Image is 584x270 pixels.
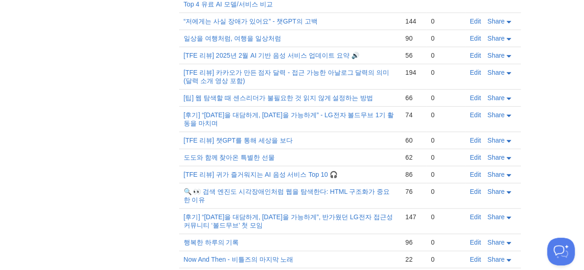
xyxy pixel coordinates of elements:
[431,136,460,144] div: 0
[405,170,421,179] div: 86
[405,136,421,144] div: 60
[488,18,505,25] span: Share
[431,170,460,179] div: 0
[431,94,460,102] div: 0
[184,154,275,161] a: 도도와 함께 찾아온 특별한 선물
[470,137,481,144] a: Edit
[405,51,421,60] div: 56
[431,51,460,60] div: 0
[405,94,421,102] div: 66
[184,213,393,229] a: [후기] “[DATE]을 대담하게, [DATE]을 가능하게”, 반가웠던 LG전자 접근성 커뮤니티 ‘볼드무브’ 첫 모임
[470,94,481,102] a: Edit
[470,111,481,119] a: Edit
[184,69,390,84] a: [TFE 리뷰] 카카오가 만든 점자 달력 - 접근 가능한 아날로그 달력의 의미 (달력 소개 영상 포함)
[470,154,481,161] a: Edit
[431,17,460,25] div: 0
[470,69,481,76] a: Edit
[488,171,505,178] span: Share
[405,153,421,162] div: 62
[184,239,239,246] a: 행복한 하루의 기록
[405,111,421,119] div: 74
[184,137,293,144] a: [TFE 리뷰] 챗GPT를 통해 세상을 보다
[470,256,481,263] a: Edit
[488,188,505,195] span: Share
[405,68,421,77] div: 194
[470,213,481,221] a: Edit
[431,34,460,42] div: 0
[488,35,505,42] span: Share
[184,171,338,178] a: [TFE 리뷰] 귀가 즐거워지는 AI 음성 서비스 Top 10 🎧
[431,68,460,77] div: 0
[184,188,390,204] a: 🔍 👀 검색 엔진도 시각장애인처럼 웹을 탐색한다: HTML 구조화가 중요한 이유
[488,137,505,144] span: Share
[488,213,505,221] span: Share
[488,52,505,59] span: Share
[184,18,318,25] a: “저에게는 사실 장애가 있어요” - 챗GPT의 고백
[405,34,421,42] div: 90
[470,18,481,25] a: Edit
[470,52,481,59] a: Edit
[547,238,575,265] iframe: Help Scout Beacon - Open
[488,111,505,119] span: Share
[488,69,505,76] span: Share
[470,239,481,246] a: Edit
[184,35,282,42] a: 일상을 여행처럼, 여행을 일상처럼
[431,111,460,119] div: 0
[470,35,481,42] a: Edit
[431,238,460,246] div: 0
[431,213,460,221] div: 0
[184,52,359,59] a: [TFE 리뷰] 2025년 2월 AI 기반 음성 서비스 업데이트 요약 🔊
[488,256,505,263] span: Share
[184,94,373,102] a: [팁] 웹 탐색할 때 센스리더가 불필요한 것 읽지 않게 설정하는 방법
[470,188,481,195] a: Edit
[470,171,481,178] a: Edit
[431,153,460,162] div: 0
[488,239,505,246] span: Share
[431,187,460,196] div: 0
[184,256,294,263] a: Now And Then - 비틀즈의 마지막 노래
[405,213,421,221] div: 147
[431,255,460,264] div: 0
[184,111,394,127] a: [후기] “[DATE]을 대담하게, [DATE]을 가능하게” - LG전자 볼드무브 1기 활동을 마치며
[405,238,421,246] div: 96
[488,154,505,161] span: Share
[405,187,421,196] div: 76
[488,94,505,102] span: Share
[405,17,421,25] div: 144
[405,255,421,264] div: 22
